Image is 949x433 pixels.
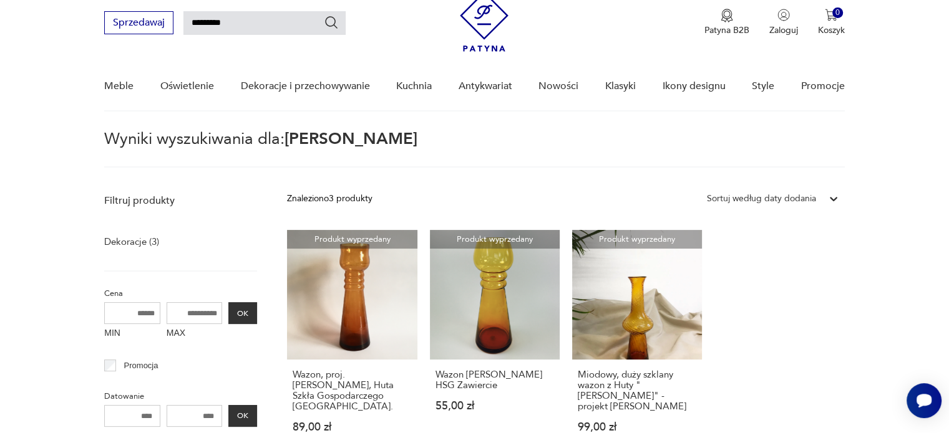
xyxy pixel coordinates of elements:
[707,192,816,206] div: Sortuj według daty dodania
[578,422,696,432] p: 99,00 zł
[167,324,223,344] label: MAX
[818,24,845,36] p: Koszyk
[160,62,214,110] a: Oświetlenie
[832,7,843,18] div: 0
[721,9,733,22] img: Ikona medalu
[228,302,257,324] button: OK
[104,287,257,300] p: Cena
[104,324,160,344] label: MIN
[662,62,725,110] a: Ikony designu
[285,128,417,150] span: [PERSON_NAME]
[769,24,798,36] p: Zaloguj
[324,15,339,30] button: Szukaj
[605,62,636,110] a: Klasyki
[818,9,845,36] button: 0Koszyk
[907,383,942,418] iframe: Smartsupp widget button
[293,422,411,432] p: 89,00 zł
[104,194,257,207] p: Filtruj produkty
[825,9,837,21] img: Ikona koszyka
[769,9,798,36] button: Zaloguj
[538,62,578,110] a: Nowości
[293,369,411,412] h3: Wazon, proj. [PERSON_NAME], Huta Szkła Gospodarczego [GEOGRAPHIC_DATA].
[436,369,554,391] h3: Wazon [PERSON_NAME] HSG Zawiercie
[287,192,372,206] div: Znaleziono 3 produkty
[104,62,134,110] a: Meble
[104,11,173,34] button: Sprzedawaj
[704,24,749,36] p: Patyna B2B
[104,19,173,28] a: Sprzedawaj
[578,369,696,412] h3: Miodowy, duży szklany wazon z Huty "[PERSON_NAME]" - projekt [PERSON_NAME]
[704,9,749,36] a: Ikona medaluPatyna B2B
[104,131,844,168] p: Wyniki wyszukiwania dla:
[104,389,257,403] p: Datowanie
[436,401,554,411] p: 55,00 zł
[704,9,749,36] button: Patyna B2B
[752,62,774,110] a: Style
[801,62,845,110] a: Promocje
[396,62,432,110] a: Kuchnia
[777,9,790,21] img: Ikonka użytkownika
[459,62,512,110] a: Antykwariat
[228,405,257,427] button: OK
[240,62,369,110] a: Dekoracje i przechowywanie
[124,359,158,373] p: Promocja
[104,233,159,250] a: Dekoracje (3)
